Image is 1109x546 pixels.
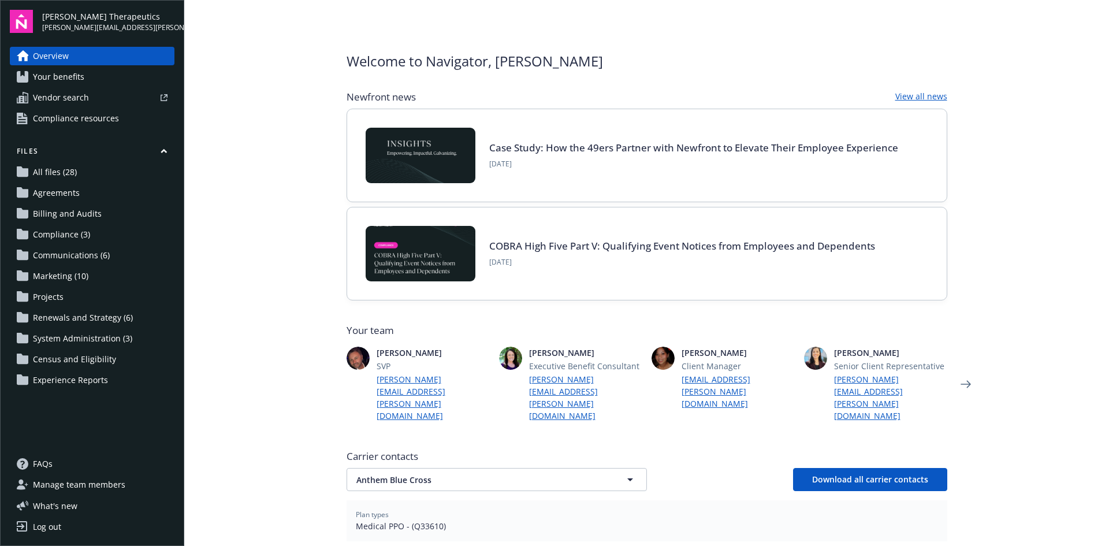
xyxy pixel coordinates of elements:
[33,350,116,369] span: Census and Eligibility
[682,347,795,359] span: [PERSON_NAME]
[10,205,174,223] a: Billing and Audits
[10,267,174,285] a: Marketing (10)
[489,141,898,154] a: Case Study: How the 49ers Partner with Newfront to Elevate Their Employee Experience
[10,146,174,161] button: Files
[489,239,875,252] a: COBRA High Five Part V: Qualifying Event Notices from Employees and Dependents
[804,347,827,370] img: photo
[356,520,938,532] span: Medical PPO - (Q33610)
[529,347,642,359] span: [PERSON_NAME]
[10,225,174,244] a: Compliance (3)
[10,68,174,86] a: Your benefits
[499,347,522,370] img: photo
[834,373,947,422] a: [PERSON_NAME][EMAIL_ADDRESS][PERSON_NAME][DOMAIN_NAME]
[33,371,108,389] span: Experience Reports
[10,88,174,107] a: Vendor search
[347,468,647,491] button: Anthem Blue Cross
[489,257,875,268] span: [DATE]
[834,347,947,359] span: [PERSON_NAME]
[10,476,174,494] a: Manage team members
[42,10,174,23] span: [PERSON_NAME] Therapeutics
[42,23,174,33] span: [PERSON_NAME][EMAIL_ADDRESS][PERSON_NAME][DOMAIN_NAME]
[33,163,77,181] span: All files (28)
[682,360,795,372] span: Client Manager
[33,205,102,223] span: Billing and Audits
[33,109,119,128] span: Compliance resources
[33,500,77,512] span: What ' s new
[33,288,64,306] span: Projects
[10,47,174,65] a: Overview
[10,288,174,306] a: Projects
[377,373,490,422] a: [PERSON_NAME][EMAIL_ADDRESS][PERSON_NAME][DOMAIN_NAME]
[489,159,898,169] span: [DATE]
[347,324,947,337] span: Your team
[33,47,69,65] span: Overview
[356,474,597,486] span: Anthem Blue Cross
[10,163,174,181] a: All files (28)
[377,360,490,372] span: SVP
[33,225,90,244] span: Compliance (3)
[42,10,174,33] button: [PERSON_NAME] Therapeutics[PERSON_NAME][EMAIL_ADDRESS][PERSON_NAME][DOMAIN_NAME]
[33,246,110,265] span: Communications (6)
[895,90,947,104] a: View all news
[33,68,84,86] span: Your benefits
[347,90,416,104] span: Newfront news
[10,10,33,33] img: navigator-logo.svg
[834,360,947,372] span: Senior Client Representative
[10,329,174,348] a: System Administration (3)
[347,450,947,463] span: Carrier contacts
[10,109,174,128] a: Compliance resources
[33,329,132,348] span: System Administration (3)
[366,226,475,281] img: BLOG-Card Image - Compliance - COBRA High Five Pt 5 - 09-11-25.jpg
[10,246,174,265] a: Communications (6)
[793,468,947,491] button: Download all carrier contacts
[33,309,133,327] span: Renewals and Strategy (6)
[33,88,89,107] span: Vendor search
[652,347,675,370] img: photo
[10,500,96,512] button: What's new
[33,267,88,285] span: Marketing (10)
[957,375,975,393] a: Next
[10,184,174,202] a: Agreements
[366,128,475,183] img: Card Image - INSIGHTS copy.png
[682,373,795,410] a: [EMAIL_ADDRESS][PERSON_NAME][DOMAIN_NAME]
[529,373,642,422] a: [PERSON_NAME][EMAIL_ADDRESS][PERSON_NAME][DOMAIN_NAME]
[529,360,642,372] span: Executive Benefit Consultant
[10,309,174,327] a: Renewals and Strategy (6)
[356,510,938,520] span: Plan types
[10,350,174,369] a: Census and Eligibility
[347,51,603,72] span: Welcome to Navigator , [PERSON_NAME]
[33,518,61,536] div: Log out
[10,371,174,389] a: Experience Reports
[33,476,125,494] span: Manage team members
[812,474,928,485] span: Download all carrier contacts
[33,184,80,202] span: Agreements
[377,347,490,359] span: [PERSON_NAME]
[33,455,53,473] span: FAQs
[10,455,174,473] a: FAQs
[347,347,370,370] img: photo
